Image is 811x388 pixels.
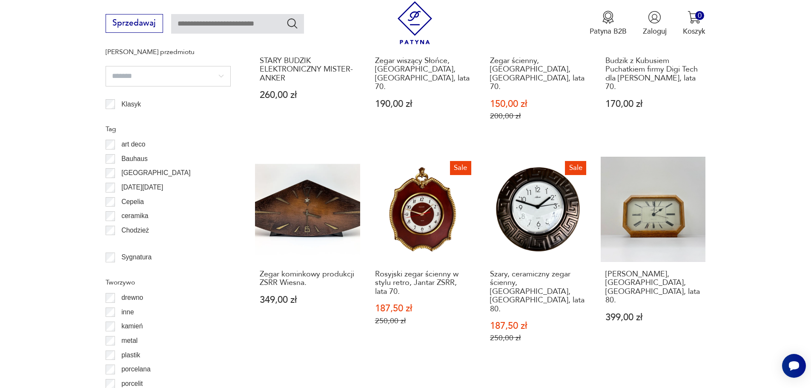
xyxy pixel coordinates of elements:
[782,354,806,378] iframe: Smartsupp widget button
[121,252,152,263] p: Sygnatura
[590,26,627,36] p: Patyna B2B
[370,157,476,362] a: SaleRosyjski zegar ścienny w stylu retro, Jantar ZSRR, lata 70.Rosyjski zegar ścienny w stylu ret...
[121,292,143,303] p: drewno
[490,270,586,313] h3: Szary, ceramiczny zegar ścienny, [GEOGRAPHIC_DATA], [GEOGRAPHIC_DATA], lata 80.
[121,239,147,250] p: Ćmielów
[121,321,143,332] p: kamień
[121,196,144,207] p: Cepelia
[121,139,145,150] p: art deco
[121,364,151,375] p: porcelana
[643,11,667,36] button: Zaloguj
[683,26,705,36] p: Koszyk
[106,277,231,288] p: Tworzywo
[643,26,667,36] p: Zaloguj
[375,57,471,92] h3: Zegar wiszący Słońce, [GEOGRAPHIC_DATA], [GEOGRAPHIC_DATA], lata 70.
[121,167,190,178] p: [GEOGRAPHIC_DATA]
[106,14,163,33] button: Sprzedawaj
[121,182,163,193] p: [DATE][DATE]
[121,153,148,164] p: Bauhaus
[121,350,140,361] p: plastik
[375,304,471,313] p: 187,50 zł
[490,57,586,92] h3: Zegar ścienny, [GEOGRAPHIC_DATA], [GEOGRAPHIC_DATA], lata 70.
[601,157,706,362] a: Zegar, Junghans, Niemcy, lata 80.[PERSON_NAME], [GEOGRAPHIC_DATA], [GEOGRAPHIC_DATA], lata 80.399...
[106,46,231,57] p: [PERSON_NAME] przedmiotu
[375,316,471,325] p: 250,00 zł
[490,112,586,121] p: 200,00 zł
[695,11,704,20] div: 0
[602,11,615,24] img: Ikona medalu
[605,57,701,92] h3: Budzik z Kubusiem Puchatkiem firmy Digi Tech dla [PERSON_NAME], lata 70.
[121,99,141,110] p: Klasyk
[688,11,701,24] img: Ikona koszyka
[490,100,586,109] p: 150,00 zł
[106,20,163,27] a: Sprzedawaj
[490,322,586,331] p: 187,50 zł
[260,57,355,83] h3: STARY BUDZIK ELEKTRONICZNY MISTER-ANKER
[648,11,661,24] img: Ikonka użytkownika
[260,270,355,287] h3: Zegar kominkowy produkcji ZSRR Wiesna.
[106,124,231,135] p: Tag
[605,100,701,109] p: 170,00 zł
[121,307,134,318] p: inne
[683,11,705,36] button: 0Koszyk
[590,11,627,36] button: Patyna B2B
[375,270,471,296] h3: Rosyjski zegar ścienny w stylu retro, Jantar ZSRR, lata 70.
[121,335,138,346] p: metal
[260,296,355,305] p: 349,00 zł
[393,1,436,44] img: Patyna - sklep z meblami i dekoracjami vintage
[490,333,586,342] p: 250,00 zł
[605,313,701,322] p: 399,00 zł
[485,157,590,362] a: SaleSzary, ceramiczny zegar ścienny, Atlanta, Niemcy, lata 80.Szary, ceramiczny zegar ścienny, [G...
[605,270,701,305] h3: [PERSON_NAME], [GEOGRAPHIC_DATA], [GEOGRAPHIC_DATA], lata 80.
[375,100,471,109] p: 190,00 zł
[590,11,627,36] a: Ikona medaluPatyna B2B
[121,210,148,221] p: ceramika
[255,157,360,362] a: Zegar kominkowy produkcji ZSRR Wiesna.Zegar kominkowy produkcji ZSRR Wiesna.349,00 zł
[121,225,149,236] p: Chodzież
[260,91,355,100] p: 260,00 zł
[286,17,298,29] button: Szukaj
